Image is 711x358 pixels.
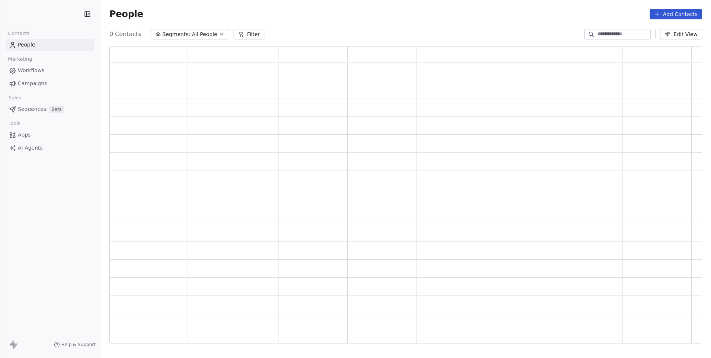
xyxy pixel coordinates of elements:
button: Edit View [660,29,702,39]
span: Sales [5,92,25,103]
span: Campaigns [18,80,47,87]
span: People [18,41,35,49]
span: Segments: [163,31,190,38]
button: Filter [234,29,264,39]
a: Help & Support [54,342,96,348]
span: Tools [5,118,23,129]
span: Contacts [5,28,33,39]
span: AI Agents [18,144,43,152]
span: Sequences [18,105,46,113]
span: Beta [49,106,64,113]
a: Campaigns [6,77,94,90]
span: Workflows [18,67,45,74]
a: People [6,39,94,51]
a: SequencesBeta [6,103,94,115]
span: Help & Support [61,342,96,348]
span: 0 Contacts [109,30,141,39]
span: Marketing [5,54,35,65]
span: People [109,9,143,20]
button: Add Contacts [650,9,702,19]
a: Apps [6,129,94,141]
a: AI Agents [6,142,94,154]
a: Workflows [6,64,94,77]
span: Apps [18,131,31,139]
span: All People [192,31,217,38]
